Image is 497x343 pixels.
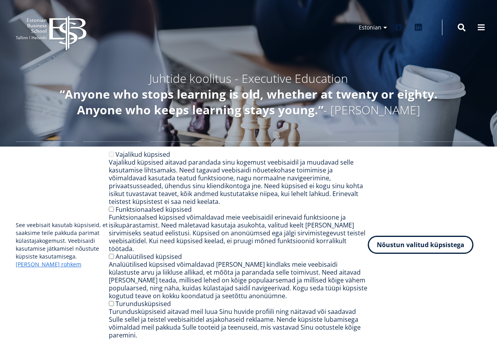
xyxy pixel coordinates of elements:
a: Koolituskalender [356,141,414,173]
button: Nõustun valitud küpsistega [368,236,473,254]
div: Funktsionaalsed küpsised võimaldavad meie veebisaidil erinevaid funktsioone ja isikupärastamist. ... [109,213,368,253]
em: “Anyone who stops learning is old, whether at twenty or eighty. Anyone who keeps learning stays y... [60,86,438,118]
a: Hindamisvahendid ja meetodid [150,141,213,173]
label: Turundusküpsised [116,299,171,308]
a: Coaching [16,141,74,173]
div: Analüütilised küpsised võimaldavad [PERSON_NAME] kindlaks meie veebisaidi külastuste arvu ja liik... [109,260,368,300]
label: Vajalikud küpsised [116,150,170,159]
a: [PERSON_NAME] rohkem [16,260,81,268]
div: Turundusküpsiseid aitavad meil luua Sinu huvide profiili ning näitavad või saadavad Sulle sellel ... [109,308,368,339]
a: Kontaktid [288,141,347,173]
div: Vajalikud küpsised aitavad parandada sinu kogemust veebisaidil ja muudavad selle kasutamise lihts... [109,158,368,205]
a: Ettevõttesisesed koolitused [83,141,141,173]
p: See veebisait kasutab küpsiseid, et saaksime teile pakkuda parimat külastajakogemust. Veebisaidi ... [16,221,109,268]
label: Funktsionaalsed küpsised [116,205,192,214]
label: Analüütilised küpsised [116,252,182,261]
a: Linkedin [411,20,426,35]
h5: Juhtide koolitus - Executive Education [40,71,457,86]
a: Executive Education´ist [221,141,280,173]
h5: - [PERSON_NAME] [40,86,457,118]
a: Facebook [391,20,407,35]
a: Registreeru [423,141,481,173]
